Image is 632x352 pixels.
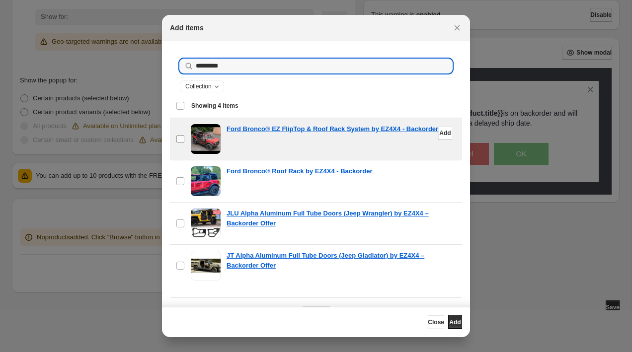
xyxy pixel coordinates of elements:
img: Ford Bronco® EZ FlipTop & Roof Rack System by EZ4X4 - Backorder [191,124,221,154]
a: JLU Alpha Aluminum Full Tube Doors (Jeep Wrangler) by EZ4X4 – Backorder Offer [227,209,456,228]
span: Add [449,318,461,326]
button: Close [450,21,464,35]
a: Ford Bronco® EZ FlipTop & Roof Rack System by EZ4X4 - Backorder [227,124,438,134]
nav: Pagination [303,306,330,320]
span: Collection [185,82,212,90]
span: Showing 4 items [191,102,238,110]
img: Ford Bronco® Roof Rack by EZ4X4 - Backorder [191,166,221,196]
button: Add [438,126,452,140]
a: JT Alpha Aluminum Full Tube Doors (Jeep Gladiator) by EZ4X4 – Backorder Offer [227,251,456,271]
button: Close [428,315,444,329]
button: Add [448,315,462,329]
span: Close [428,318,444,326]
button: Collection [180,81,224,92]
h2: Add items [170,23,204,33]
a: Ford Bronco® Roof Rack by EZ4X4 - Backorder [227,166,372,176]
img: JLU Alpha Aluminum Full Tube Doors (Jeep Wrangler) by EZ4X4 – Backorder Offer [191,209,221,238]
span: Add [439,129,451,137]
